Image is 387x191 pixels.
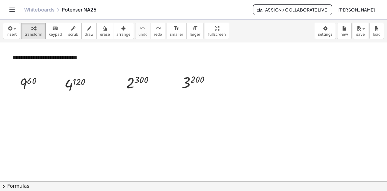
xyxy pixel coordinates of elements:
button: format_sizesmaller [167,23,187,39]
button: save [353,23,368,39]
span: [PERSON_NAME] [338,7,375,12]
button: draw [81,23,97,39]
span: smaller [170,32,183,37]
span: load [373,32,381,37]
button: erase [96,23,113,39]
button: settings [315,23,336,39]
span: fullscreen [208,32,226,37]
button: fullscreen [205,23,229,39]
i: redo [155,25,161,32]
button: transform [21,23,46,39]
button: scrub [65,23,82,39]
button: undoundo [135,23,151,39]
i: undo [140,25,146,32]
span: save [356,32,365,37]
button: Toggle navigation [7,5,17,15]
button: [PERSON_NAME] [333,4,380,15]
button: Assign / Collaborate Live [253,4,332,15]
button: arrange [113,23,134,39]
span: settings [318,32,333,37]
button: format_sizelarger [186,23,203,39]
span: erase [100,32,110,37]
span: draw [85,32,94,37]
i: format_size [174,25,179,32]
button: keyboardkeypad [45,23,65,39]
span: transform [24,32,42,37]
span: redo [154,32,162,37]
i: keyboard [52,25,58,32]
span: undo [138,32,148,37]
i: format_size [192,25,198,32]
span: insert [6,32,17,37]
button: insert [3,23,20,39]
span: new [340,32,348,37]
span: scrub [68,32,78,37]
span: arrange [116,32,131,37]
span: Assign / Collaborate Live [258,7,327,12]
button: redoredo [151,23,165,39]
span: larger [190,32,200,37]
button: load [369,23,384,39]
button: new [337,23,352,39]
span: keypad [49,32,62,37]
a: Whiteboards [24,7,54,13]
